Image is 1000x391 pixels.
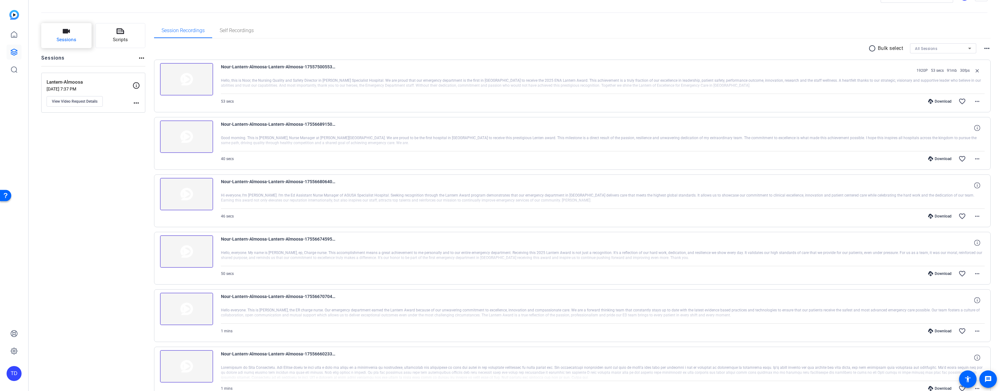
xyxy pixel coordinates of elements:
[7,366,22,381] div: TD
[958,155,966,163] mat-icon: favorite_border
[868,45,878,52] mat-icon: radio_button_unchecked
[41,23,92,48] button: Sessions
[221,63,337,78] span: Nour-Lantern-Almoosa-Lantern-Almoosa-1755750055345-webcam
[915,46,937,51] span: All Sessions
[138,54,145,62] mat-icon: more_horiz
[221,293,337,308] span: Nour-Lantern-Almoosa-Lantern-Almoosa-1755667070417-webcam
[221,120,337,135] span: Nour-Lantern-Almoosa-Lantern-Almoosa-1755668915014-webcam
[160,63,213,95] img: thumb-nail
[925,386,955,391] div: Download
[925,99,955,104] div: Download
[221,214,234,218] span: 46 secs
[162,28,205,33] span: Session Recordings
[221,99,234,104] span: 53 secs
[47,86,132,91] p: [DATE] 7:37 PM
[221,157,234,161] span: 40 secs
[931,68,944,73] span: 53 secs
[878,45,903,52] p: Bulk select
[973,270,981,277] mat-icon: more_horiz
[160,178,213,210] img: thumb-nail
[964,375,972,383] mat-icon: accessibility
[95,23,146,48] button: Scripts
[925,156,955,161] div: Download
[973,67,981,75] mat-icon: close
[973,327,981,335] mat-icon: more_horiz
[52,99,97,104] span: View Video Request Details
[973,155,981,163] mat-icon: more_horiz
[958,213,966,220] mat-icon: favorite_border
[221,178,337,193] span: Nour-Lantern-Almoosa-Lantern-Almoosa-1755668064038-webcam
[160,293,213,325] img: thumb-nail
[221,329,232,333] span: 1 mins
[41,54,65,66] h2: Sessions
[984,375,992,383] mat-icon: message
[57,36,76,43] span: Sessions
[160,120,213,153] img: thumb-nail
[958,270,966,277] mat-icon: favorite_border
[917,68,928,73] span: 1920P
[983,45,991,52] mat-icon: more_horiz
[160,350,213,383] img: thumb-nail
[973,213,981,220] mat-icon: more_horiz
[47,79,132,86] p: Lantern-Almoosa
[925,214,955,219] div: Download
[221,235,337,250] span: Nour-Lantern-Almoosa-Lantern-Almoosa-1755667459508-webcam
[925,271,955,276] div: Download
[160,235,213,268] img: thumb-nail
[925,329,955,334] div: Download
[9,10,19,20] img: blue-gradient.svg
[220,28,254,33] span: Self Recordings
[221,386,232,391] span: 1 mins
[132,99,140,107] mat-icon: more_horiz
[947,68,957,73] span: 91mb
[113,36,128,43] span: Scripts
[960,68,970,73] span: 30fps
[221,350,337,365] span: Nour-Lantern-Almoosa-Lantern-Almoosa-1755666023323-webcam
[47,96,103,107] button: View Video Request Details
[221,271,234,276] span: 50 secs
[958,98,966,105] mat-icon: favorite_border
[973,98,981,105] mat-icon: more_horiz
[958,327,966,335] mat-icon: favorite_border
